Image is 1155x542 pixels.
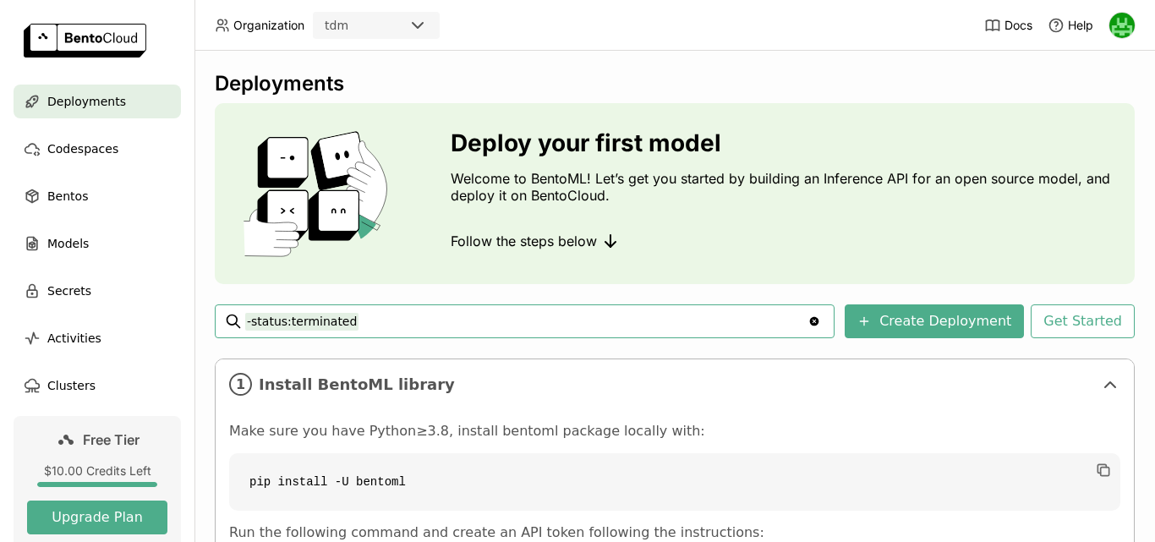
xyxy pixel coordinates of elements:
[14,274,181,308] a: Secrets
[229,453,1120,511] code: pip install -U bentoml
[845,304,1024,338] button: Create Deployment
[228,130,410,257] img: cover onboarding
[259,375,1093,394] span: Install BentoML library
[47,186,88,206] span: Bentos
[229,373,252,396] i: 1
[451,170,1119,204] p: Welcome to BentoML! Let’s get you started by building an Inference API for an open source model, ...
[47,375,96,396] span: Clusters
[451,129,1119,156] h3: Deploy your first model
[245,308,807,335] input: Search
[1031,304,1135,338] button: Get Started
[14,85,181,118] a: Deployments
[1004,18,1032,33] span: Docs
[1048,17,1093,34] div: Help
[229,423,1120,440] p: Make sure you have Python≥3.8, install bentoml package locally with:
[24,24,146,57] img: logo
[984,17,1032,34] a: Docs
[1109,13,1135,38] img: Negin shafaf
[325,17,348,34] div: tdm
[47,281,91,301] span: Secrets
[14,321,181,355] a: Activities
[215,71,1135,96] div: Deployments
[47,233,89,254] span: Models
[47,328,101,348] span: Activities
[1068,18,1093,33] span: Help
[451,233,597,249] span: Follow the steps below
[14,179,181,213] a: Bentos
[14,369,181,402] a: Clusters
[14,227,181,260] a: Models
[807,315,821,328] svg: Clear value
[216,359,1134,409] div: 1Install BentoML library
[27,501,167,534] button: Upgrade Plan
[83,431,140,448] span: Free Tier
[47,91,126,112] span: Deployments
[229,524,1120,541] p: Run the following command and create an API token following the instructions:
[14,132,181,166] a: Codespaces
[350,18,352,35] input: Selected tdm.
[233,18,304,33] span: Organization
[27,463,167,479] div: $10.00 Credits Left
[47,139,118,159] span: Codespaces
